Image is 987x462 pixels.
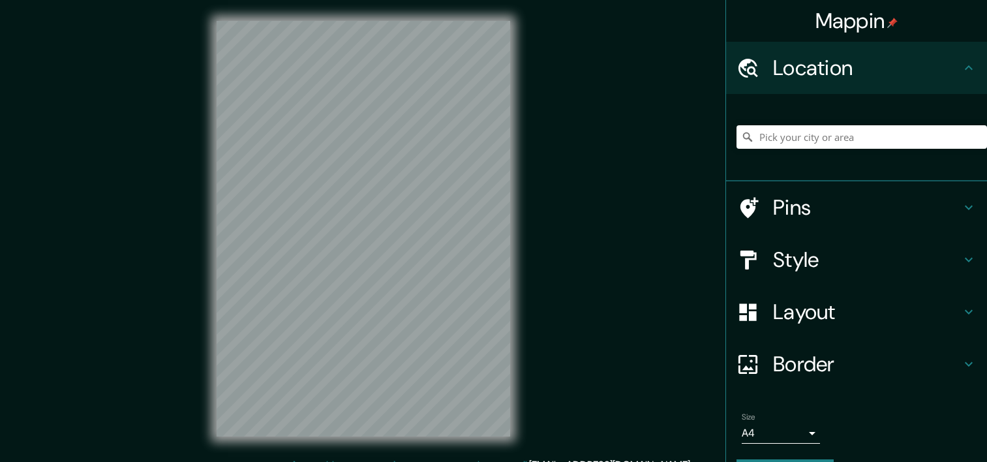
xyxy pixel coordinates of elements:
input: Pick your city or area [736,125,987,149]
div: Border [726,338,987,390]
label: Size [742,412,755,423]
h4: Pins [773,194,961,221]
div: Style [726,234,987,286]
div: A4 [742,423,820,444]
div: Location [726,42,987,94]
h4: Location [773,55,961,81]
img: pin-icon.png [887,18,898,28]
canvas: Map [217,21,510,437]
h4: Layout [773,299,961,325]
h4: Mappin [815,8,898,34]
div: Pins [726,181,987,234]
h4: Border [773,351,961,377]
div: Layout [726,286,987,338]
h4: Style [773,247,961,273]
